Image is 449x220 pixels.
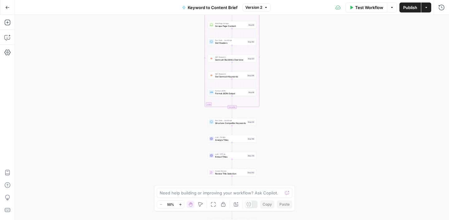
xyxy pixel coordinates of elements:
div: Human ReviewReview Title SelectionStep 202 [208,169,256,176]
button: Publish [399,2,421,12]
span: Web Page Scrape [215,22,247,25]
span: Format JSON Output [215,92,247,95]
span: LLM · GPT-4o [215,153,246,155]
div: Web Page ScrapeScrape Page ContentStep 90 [208,21,256,29]
g: Edge from step_221 to step_206 [232,62,233,71]
div: Step 202 [247,171,255,174]
g: Edge from step_214 to step_202 [232,159,233,169]
span: Format JSON [215,90,247,92]
button: Test Workflow [345,2,387,12]
img: ey5lt04xp3nqzrimtu8q5fsyor3u [210,74,213,77]
span: Publish [403,4,417,11]
button: Paste [277,200,292,208]
span: SEO Research [215,56,246,58]
span: Test Workflow [355,4,383,11]
div: Step 198 [247,137,255,140]
span: Structure Competitor Keywords [215,121,246,125]
span: SEO Research [215,73,246,75]
div: Step 192 [247,40,255,43]
button: Copy [260,200,274,208]
g: Edge from step_202 to step_218 [232,176,233,185]
div: Run Code · JavaScriptStructure Competitor KeywordsStep 212 [208,118,256,126]
span: Human Review [215,170,246,172]
span: Scrape Page Content [215,24,247,27]
div: Step 90 [248,23,255,26]
span: Analyze Titles [215,138,246,141]
span: Review Title Selection [215,172,246,175]
span: Semrush Backlinks Overview [215,58,246,61]
div: SEO ResearchGet Semrush KeywordsStep 206 [208,72,256,79]
span: 50% [167,202,174,207]
div: Step 206 [247,74,255,77]
span: Extract Titles [215,155,246,158]
span: Get Headers [215,41,246,44]
g: Edge from step_212 to step_198 [232,126,233,135]
span: Keyword to Content Brief [188,4,238,11]
span: Run Code · JavaScript [215,119,246,122]
span: Run Code · JavaScript [215,39,246,42]
div: Format JSONFormat JSON OutputStep 96 [208,89,256,96]
div: Step 212 [247,120,255,123]
div: Step 221 [247,57,255,60]
div: Run Code · JavaScriptGet HeadersStep 192 [208,38,256,46]
span: Get Semrush Keywords [215,75,246,78]
g: Edge from step_198 to step_214 [232,143,233,152]
div: LLM · GPT-4oExtract TitlesStep 214 [208,152,256,159]
g: Edge from step_89-iteration-end to step_212 [232,109,233,118]
span: LLM · O4 Mini [215,136,246,139]
div: Complete [228,105,237,109]
g: Edge from step_90 to step_192 [232,29,233,38]
g: Edge from step_206 to step_96 [232,79,233,88]
div: SEO ResearchSemrush Backlinks OverviewStep 221 [208,55,256,62]
div: Step 214 [247,154,255,157]
button: Keyword to Content Brief [178,2,241,12]
div: Complete [208,105,256,109]
span: Version 2 [245,5,262,10]
div: LLM · O4 MiniAnalyze TitlesStep 198 [208,135,256,143]
g: Edge from step_192 to step_221 [232,46,233,55]
div: Step 96 [248,91,255,94]
button: Version 2 [243,3,271,12]
img: 3lyvnidk9veb5oecvmize2kaffdg [210,57,213,60]
g: Edge from step_222 to step_197 [232,210,233,219]
g: Edge from step_89 to step_90 [232,12,233,21]
span: Copy [263,202,272,207]
span: Paste [279,202,290,207]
